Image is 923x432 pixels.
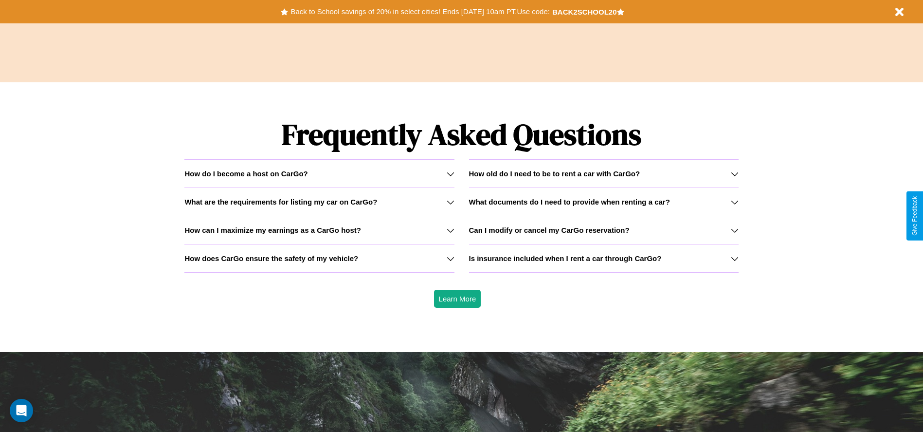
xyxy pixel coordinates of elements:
[552,8,617,16] b: BACK2SCHOOL20
[469,254,662,263] h3: Is insurance included when I rent a car through CarGo?
[911,196,918,236] div: Give Feedback
[434,290,481,308] button: Learn More
[184,198,377,206] h3: What are the requirements for listing my car on CarGo?
[10,399,33,422] div: Open Intercom Messenger
[184,169,308,178] h3: How do I become a host on CarGo?
[184,254,358,263] h3: How does CarGo ensure the safety of my vehicle?
[469,226,630,234] h3: Can I modify or cancel my CarGo reservation?
[469,198,670,206] h3: What documents do I need to provide when renting a car?
[184,226,361,234] h3: How can I maximize my earnings as a CarGo host?
[469,169,640,178] h3: How old do I need to be to rent a car with CarGo?
[288,5,552,19] button: Back to School savings of 20% in select cities! Ends [DATE] 10am PT.Use code:
[184,110,738,159] h1: Frequently Asked Questions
